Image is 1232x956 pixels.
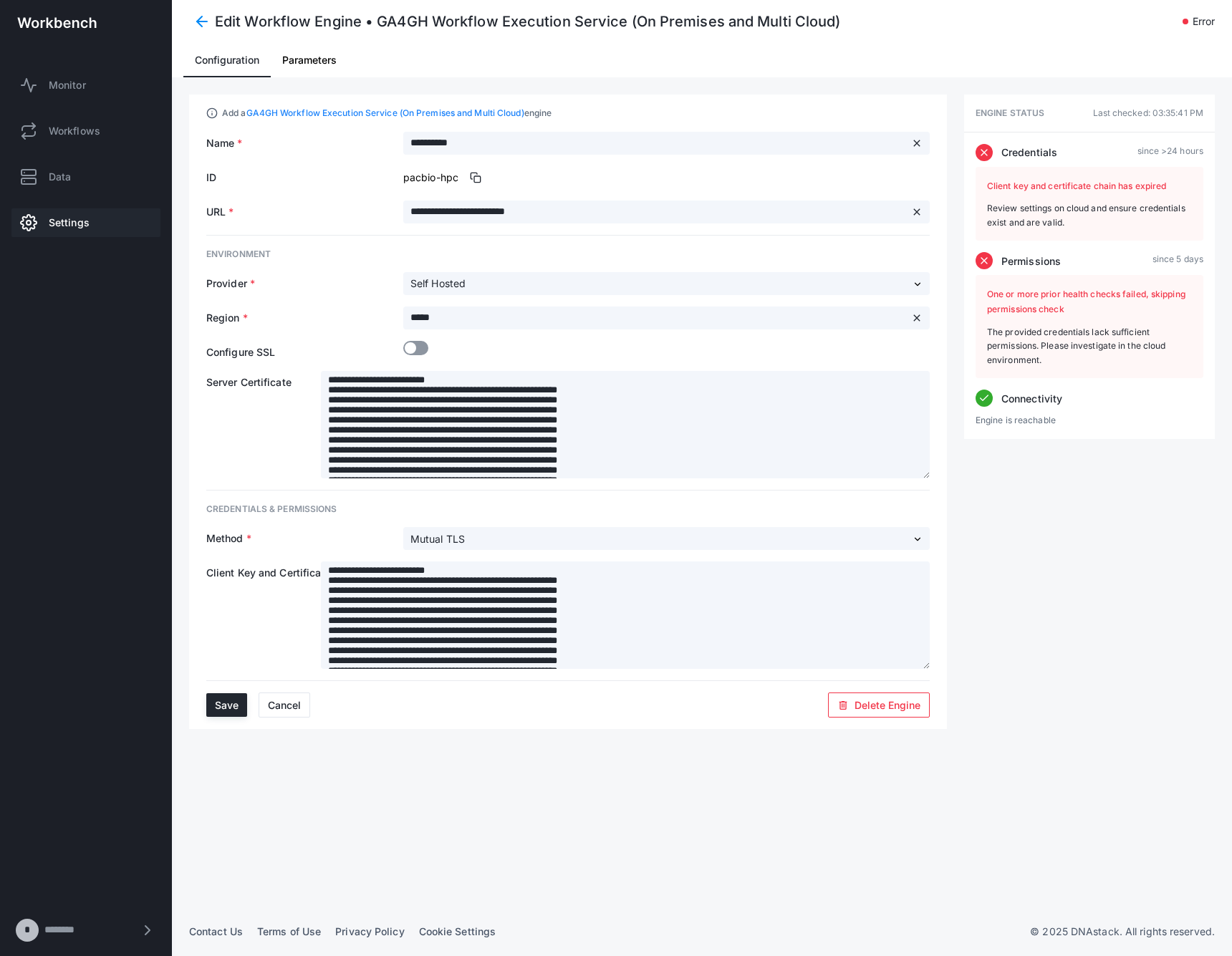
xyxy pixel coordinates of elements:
[222,106,552,120] span: Add a engine
[828,692,930,718] button: deleteDelete Engine
[17,17,97,29] img: workbench-logo-white.svg
[282,55,337,65] span: Parameters
[206,566,331,579] span: Client Key and Certificate
[206,502,930,516] div: Credentials & Permissions
[49,78,86,92] span: Monitor
[908,135,925,152] button: Clear input
[49,170,71,184] span: Data
[189,925,243,937] a: Contact Us
[1137,144,1204,161] span: since >24 hours
[259,692,310,718] button: Cancel
[195,55,259,65] span: Configuration
[206,346,275,358] span: Configure SSL
[268,699,301,711] div: Cancel
[987,289,1185,314] span: One or more prior health checks failed, skipping permissions check
[976,106,1044,120] span: Engine Status
[246,107,524,118] a: GA4GH Workflow Execution Service (On Premises and Multi Cloud)
[987,180,1166,191] span: Client key and certificate chain has expired
[206,376,292,388] span: Server Certificate
[987,325,1192,367] div: The provided credentials lack sufficient permissions. Please investigate in the cloud environment.
[11,163,160,191] a: Data
[419,925,496,937] a: Cookie Settings
[215,699,239,711] span: Save
[206,277,247,289] span: Provider
[11,208,160,237] a: Settings
[1152,252,1203,269] span: since 5 days
[206,247,930,261] div: Environment
[1001,145,1057,160] span: credentials
[1001,392,1062,406] span: connectivity
[257,925,321,937] a: Terms of Use
[1193,14,1216,29] span: error
[1030,924,1215,939] p: © 2025 DNAstack. All rights reserved.
[1093,106,1204,120] span: Last checked: 03:35:41 PM
[908,203,925,221] button: Clear input
[206,206,226,218] span: URL
[215,11,841,32] h4: Edit Workflow Engine • GA4GH Workflow Execution Service (On Premises and Multi Cloud)
[11,117,160,145] a: Workflows
[837,700,849,711] span: delete
[206,170,403,185] span: ID
[410,533,465,545] span: Mutual TLS
[206,137,234,149] span: Name
[206,312,240,324] span: Region
[410,277,466,289] span: Self Hosted
[1001,254,1061,269] span: permissions
[987,201,1192,229] div: Review settings on cloud and ensure credentials exist and are valid.
[837,699,920,711] div: Delete Engine
[49,124,100,138] span: Workflows
[976,415,1056,425] span: Engine is reachable
[908,309,925,327] button: Clear input
[206,693,247,717] button: Save
[11,71,160,100] a: Monitor
[403,170,458,185] span: pacbio-hpc
[206,532,244,544] span: Method
[335,925,404,937] a: Privacy Policy
[49,216,90,230] span: Settings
